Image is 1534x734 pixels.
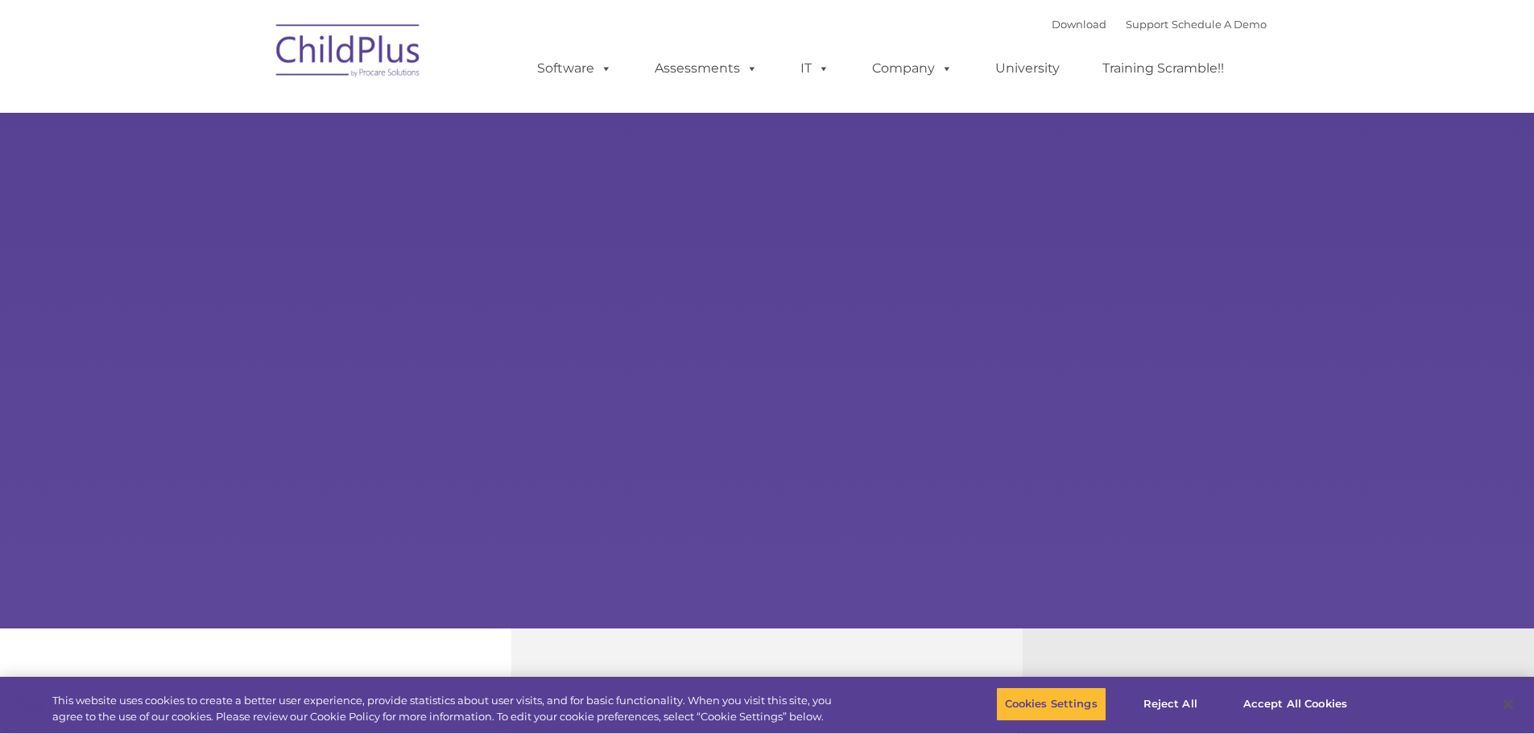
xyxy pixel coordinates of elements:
div: This website uses cookies to create a better user experience, provide statistics about user visit... [52,693,844,724]
img: ChildPlus by Procare Solutions [268,13,429,93]
a: Company [856,52,969,85]
a: Training Scramble!! [1086,52,1240,85]
a: University [979,52,1076,85]
a: Software [521,52,628,85]
button: Reject All [1120,687,1221,721]
button: Cookies Settings [996,687,1106,721]
font: | [1052,18,1267,31]
button: Close [1491,686,1526,722]
a: IT [784,52,846,85]
a: Schedule A Demo [1172,18,1267,31]
button: Accept All Cookies [1234,687,1356,721]
a: Download [1052,18,1106,31]
a: Support [1126,18,1168,31]
a: Assessments [639,52,774,85]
